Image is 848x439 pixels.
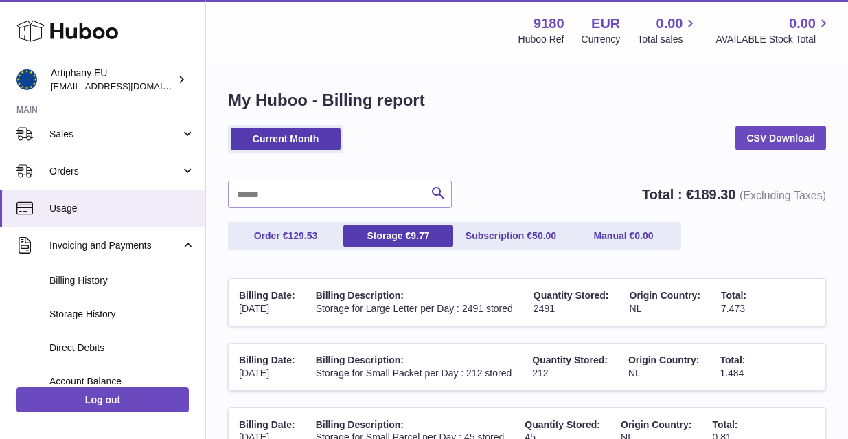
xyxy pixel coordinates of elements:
[634,230,653,241] span: 0.00
[228,89,826,111] h1: My Huboo - Billing report
[343,225,453,247] a: Storage €9.77
[642,187,826,202] strong: Total : €
[534,290,609,301] span: Quantity Stored:
[231,128,341,150] a: Current Month
[618,344,709,390] td: NL
[288,230,317,241] span: 129.53
[51,80,202,91] span: [EMAIL_ADDRESS][DOMAIN_NAME]
[316,419,404,430] span: Billing Description:
[637,33,698,46] span: Total sales
[49,375,195,388] span: Account Balance
[569,225,678,247] a: Manual €0.00
[721,290,746,301] span: Total:
[735,126,826,150] a: CSV Download
[715,33,832,46] span: AVAILABLE Stock Total
[411,230,429,241] span: 9.77
[316,290,404,301] span: Billing Description:
[16,387,189,412] a: Log out
[239,419,295,430] span: Billing Date:
[619,279,711,326] td: NL
[628,354,699,365] span: Origin Country:
[49,274,195,287] span: Billing History
[49,165,181,178] span: Orders
[630,290,700,301] span: Origin Country:
[49,341,195,354] span: Direct Debits
[582,33,621,46] div: Currency
[229,279,306,326] td: [DATE]
[715,14,832,46] a: 0.00 AVAILABLE Stock Total
[740,190,826,201] span: (Excluding Taxes)
[522,344,618,390] td: 212
[789,14,816,33] span: 0.00
[534,14,564,33] strong: 9180
[51,67,174,93] div: Artiphany EU
[239,354,295,365] span: Billing Date:
[16,69,37,90] img: artiphany@artiphany.eu
[231,225,341,247] a: Order €129.53
[49,239,181,252] span: Invoicing and Payments
[49,308,195,321] span: Storage History
[720,354,745,365] span: Total:
[523,279,619,326] td: 2491
[532,230,556,241] span: 50.00
[49,128,181,141] span: Sales
[694,187,735,202] span: 189.30
[720,368,744,379] span: 1.484
[712,419,737,430] span: Total:
[229,344,306,390] td: [DATE]
[49,202,195,215] span: Usage
[306,344,523,390] td: Storage for Small Packet per Day : 212 stored
[518,33,564,46] div: Huboo Ref
[591,14,620,33] strong: EUR
[456,225,566,247] a: Subscription €50.00
[239,290,295,301] span: Billing Date:
[306,279,523,326] td: Storage for Large Letter per Day : 2491 stored
[721,303,745,314] span: 7.473
[525,419,600,430] span: Quantity Stored:
[532,354,608,365] span: Quantity Stored:
[316,354,404,365] span: Billing Description:
[656,14,683,33] span: 0.00
[621,419,691,430] span: Origin Country:
[637,14,698,46] a: 0.00 Total sales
